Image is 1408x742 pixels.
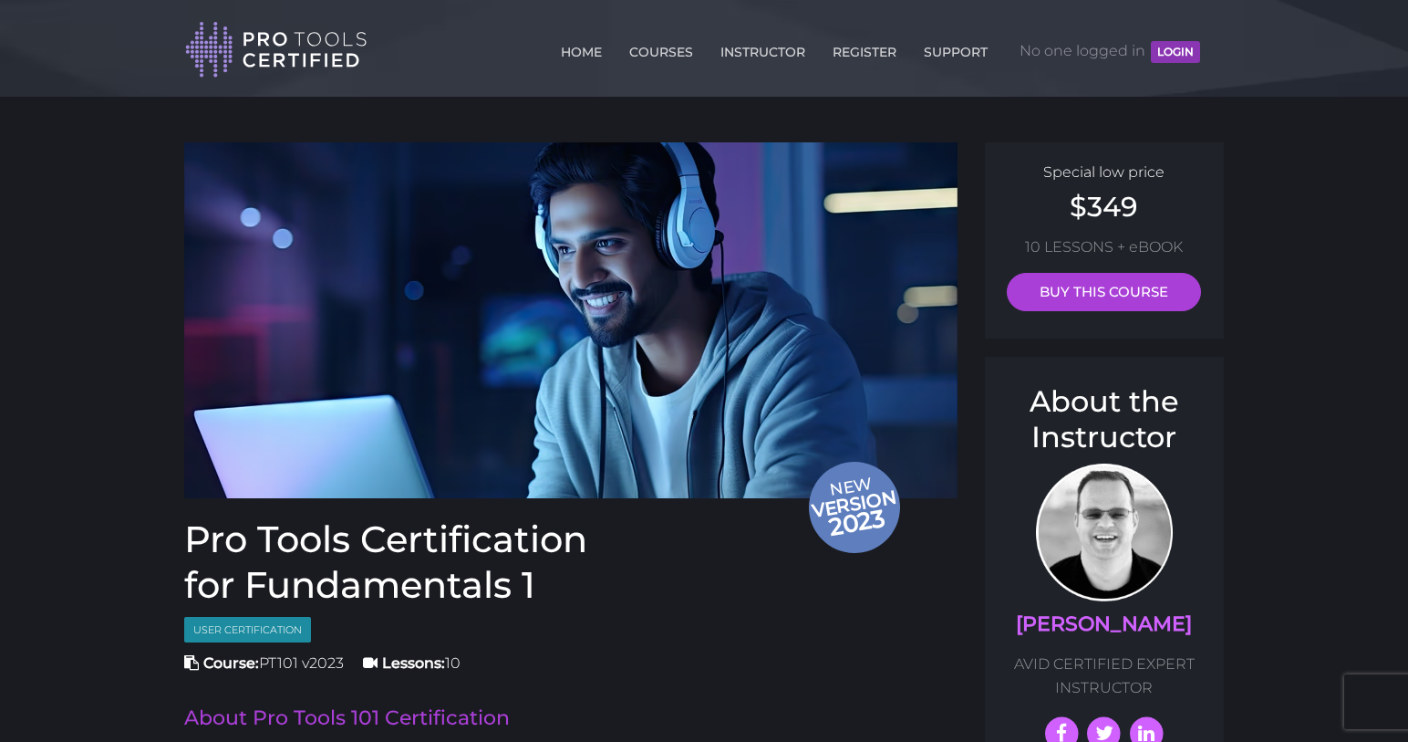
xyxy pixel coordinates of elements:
a: SUPPORT [919,34,992,63]
button: LOGIN [1151,41,1200,63]
a: [PERSON_NAME] [1016,611,1192,636]
strong: Lessons: [382,654,445,672]
span: version [808,491,899,516]
a: INSTRUCTOR [716,34,810,63]
img: Pro tools certified Fundamentals 1 Course cover [184,142,958,498]
a: REGISTER [828,34,901,63]
h3: About the Instructor [1003,384,1206,455]
span: 2023 [810,500,905,545]
span: User Certification [184,617,311,643]
img: AVID Expert Instructor, Professor Scott Beckett profile photo [1036,464,1173,601]
img: Pro Tools Certified Logo [185,20,368,79]
strong: Course: [203,654,259,672]
p: 10 LESSONS + eBOOK [1003,235,1206,259]
a: HOME [556,34,606,63]
h2: $349 [1003,193,1206,221]
span: No one logged in [1020,24,1200,78]
a: COURSES [625,34,698,63]
h1: Pro Tools Certification for Fundamentals 1 [184,517,958,608]
span: PT101 v2023 [184,654,344,672]
span: New [808,473,905,544]
a: Newversion 2023 [184,142,958,498]
h2: About Pro Tools 101 Certification [184,708,958,728]
span: Special low price [1043,163,1165,181]
span: 10 [363,654,461,672]
a: BUY THIS COURSE [1007,273,1201,311]
p: AVID CERTIFIED EXPERT INSTRUCTOR [1003,653,1206,699]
